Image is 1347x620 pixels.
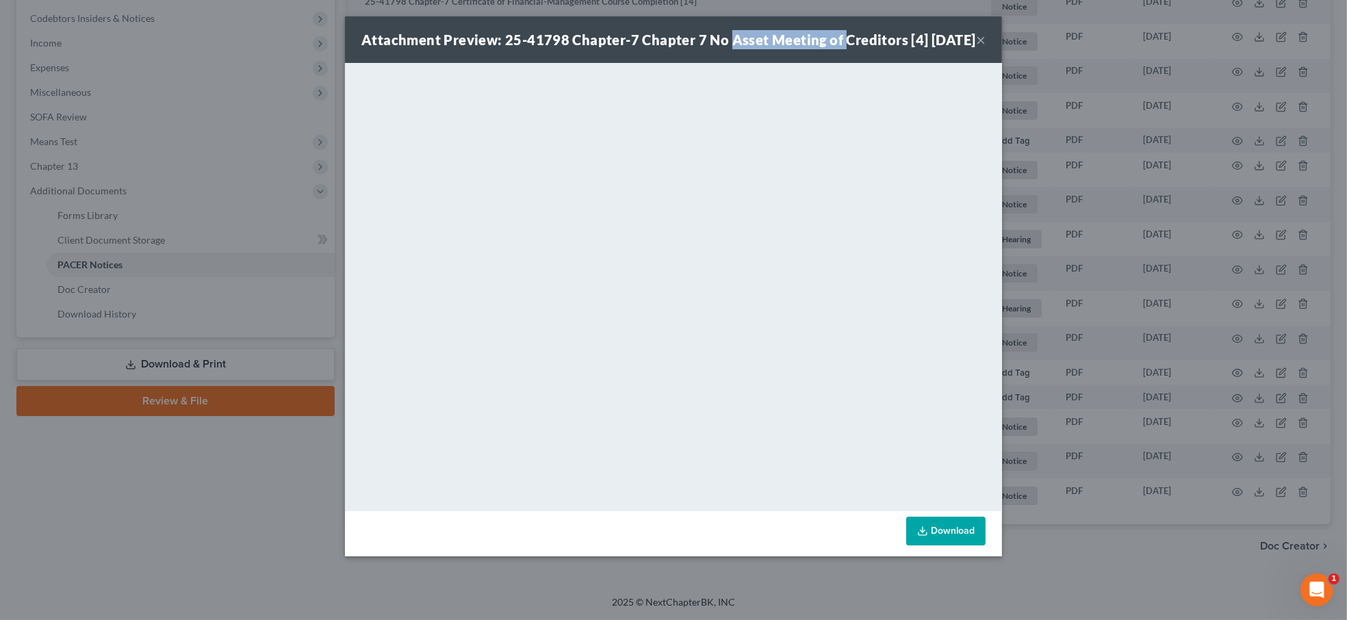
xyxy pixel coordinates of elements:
[345,63,1002,508] iframe: <object ng-attr-data='[URL][DOMAIN_NAME]' type='application/pdf' width='100%' height='650px'></ob...
[1300,573,1333,606] iframe: Intercom live chat
[976,31,986,48] button: ×
[361,31,976,48] strong: Attachment Preview: 25-41798 Chapter-7 Chapter 7 No Asset Meeting of Creditors [4] [DATE]
[906,517,986,545] a: Download
[1329,573,1339,584] span: 1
